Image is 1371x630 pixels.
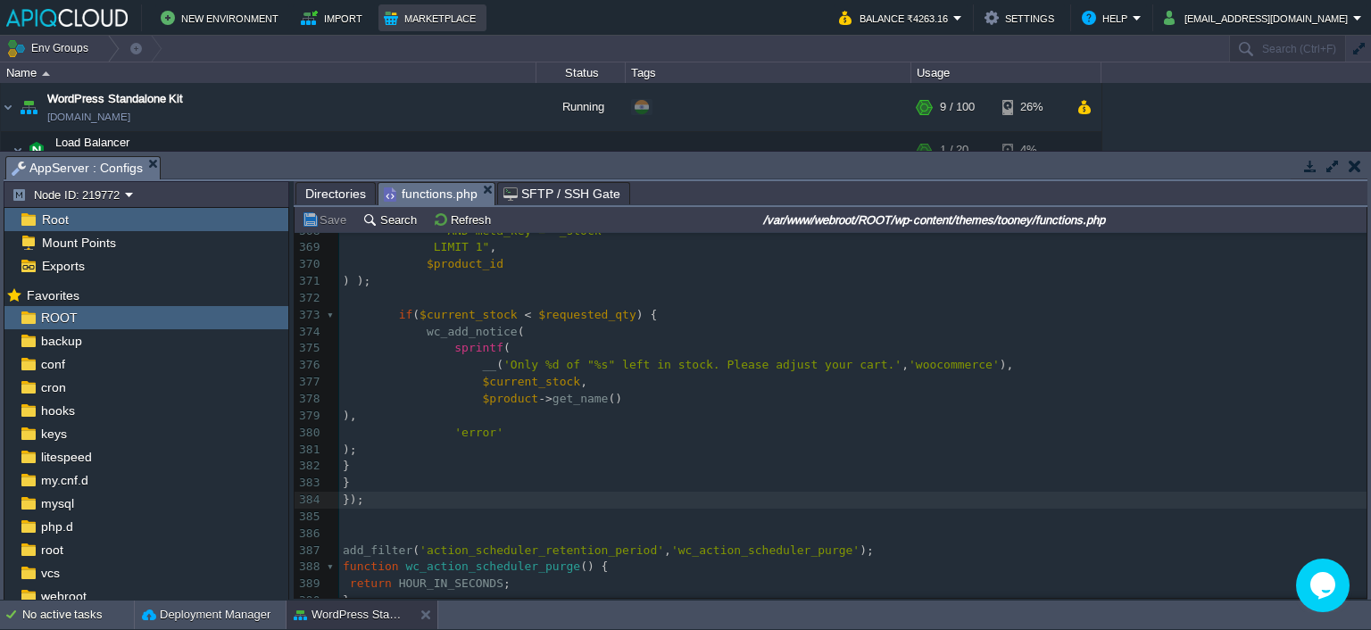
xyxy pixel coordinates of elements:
img: AMDAwAAAACH5BAEAAAAALAAAAAABAAEAAAICRAEAOw== [1,83,15,131]
span: } [343,593,350,607]
span: $current_stock [420,308,518,321]
a: Mount Points [38,235,119,251]
div: Name [2,62,536,83]
a: conf [37,356,68,372]
button: Refresh [433,211,496,228]
span: if [399,308,413,321]
div: 373 [295,307,323,324]
span: $product_id [427,257,503,270]
span: ); [343,443,357,456]
span: ), [1000,358,1014,371]
a: [DOMAIN_NAME] [47,108,130,126]
img: AMDAwAAAACH5BAEAAAAALAAAAAABAAEAAAICRAEAOw== [24,132,49,168]
a: webroot [37,588,89,604]
span: AND meta_key = '_stock' [447,224,608,237]
span: $product [483,392,539,405]
span: ); [860,543,874,557]
div: 26% [1002,83,1060,131]
a: Exports [38,258,87,274]
a: Root [38,211,71,228]
span: __ [483,358,497,371]
button: Search [362,211,422,228]
button: New Environment [161,7,284,29]
div: 369 [295,239,323,256]
span: AppServer : Configs [12,157,143,179]
a: Load Balancer [54,136,132,149]
button: Env Groups [6,36,95,61]
a: vcs [37,565,62,581]
button: Settings [985,7,1059,29]
span: Directories [305,183,366,204]
img: APIQCloud [6,9,128,27]
div: 383 [295,475,323,492]
span: functions.php [384,183,478,205]
span: ( [503,341,511,354]
a: Favorites [23,288,82,303]
span: LIMIT 1" [434,240,490,253]
button: Import [301,7,368,29]
a: mysql [37,495,77,511]
div: 4% [1002,132,1060,168]
div: 386 [295,526,323,543]
a: keys [37,426,70,442]
div: 1 / 20 [940,132,968,168]
button: Balance ₹4263.16 [839,7,953,29]
span: Load Balancer [54,135,132,150]
span: litespeed [37,449,95,465]
button: [EMAIL_ADDRESS][DOMAIN_NAME] [1164,7,1353,29]
span: , [580,375,587,388]
span: 'action_scheduler_retention_period' [420,543,664,557]
span: -> [538,392,553,405]
span: add_filter [343,543,412,557]
iframe: chat widget [1296,559,1353,612]
span: < [525,308,532,321]
a: ROOT [37,310,80,326]
span: , [489,240,496,253]
span: $requested_qty [538,308,636,321]
span: SFTP / SSH Gate [503,183,620,204]
span: function [343,560,399,573]
a: php.d [37,518,76,535]
a: backup [37,333,85,349]
span: , [664,543,671,557]
span: HOUR_IN_SECONDS [399,576,503,590]
a: WordPress Standalone Kit [47,90,183,108]
div: 371 [295,273,323,290]
span: ) { [636,308,657,321]
div: 382 [295,458,323,475]
div: 374 [295,324,323,341]
div: Usage [912,62,1101,83]
button: WordPress Standalone Kit [294,606,406,624]
img: AMDAwAAAACH5BAEAAAAALAAAAAABAAEAAAICRAEAOw== [12,132,23,168]
div: 380 [295,425,323,442]
button: Marketplace [384,7,481,29]
div: Tags [627,62,910,83]
a: cron [37,379,69,395]
img: AMDAwAAAACH5BAEAAAAALAAAAAABAAEAAAICRAEAOw== [16,83,41,131]
a: root [37,542,66,558]
div: 389 [295,576,323,593]
span: , [902,358,909,371]
span: ( [412,543,420,557]
span: Favorites [23,287,82,303]
span: sprintf [454,341,503,354]
div: 381 [295,442,323,459]
span: get_name [553,392,609,405]
span: ; [503,576,511,590]
div: 379 [295,408,323,425]
span: hooks [37,402,78,419]
span: 'Only %d of "%s" left in stock. Please adjust your cart.' [503,358,902,371]
span: wc_action_scheduler_purge [405,560,580,573]
img: AMDAwAAAACH5BAEAAAAALAAAAAABAAEAAAICRAEAOw== [42,71,50,76]
span: $current_stock [483,375,581,388]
